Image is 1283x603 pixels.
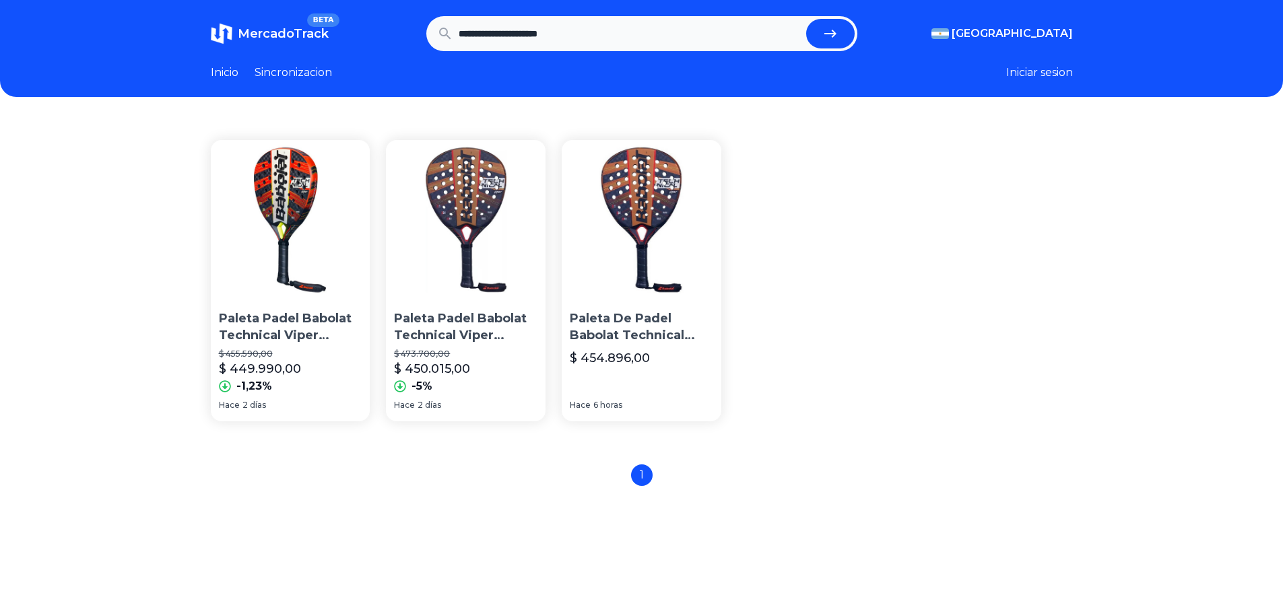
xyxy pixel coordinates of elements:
[211,23,329,44] a: MercadoTrackBETA
[211,23,232,44] img: MercadoTrack
[211,140,370,421] a: Paleta Padel Babolat Technical Viper Lebron ImportadaPaleta Padel Babolat Technical Viper Lebron ...
[255,65,332,81] a: Sincronizacion
[219,349,362,359] p: $ 455.590,00
[386,140,546,299] img: Paleta Padel Babolat Technical Viper Carbono Importada
[386,140,546,421] a: Paleta Padel Babolat Technical Viper Carbono ImportadaPaleta Padel Babolat Technical Viper Carbon...
[211,140,370,299] img: Paleta Padel Babolat Technical Viper Lebron Importada
[952,26,1073,42] span: [GEOGRAPHIC_DATA]
[394,359,470,378] p: $ 450.015,00
[307,13,339,27] span: BETA
[219,310,362,344] p: Paleta Padel Babolat Technical Viper Lebron Importada
[219,359,301,378] p: $ 449.990,00
[593,400,622,411] span: 6 horas
[931,28,949,39] img: Argentina
[394,349,537,359] p: $ 473.700,00
[394,310,537,344] p: Paleta Padel Babolat Technical Viper Carbono Importada
[242,400,266,411] span: 2 días
[211,65,238,81] a: Inicio
[238,26,329,41] span: MercadoTrack
[931,26,1073,42] button: [GEOGRAPHIC_DATA]
[236,378,272,394] p: -1,23%
[562,140,721,421] a: Paleta De Padel Babolat Technical Viper 2024Paleta De Padel Babolat Technical Viper 2024$ 454.896...
[570,310,713,344] p: Paleta De Padel Babolat Technical Viper 2024
[418,400,441,411] span: 2 días
[412,378,432,394] p: -5%
[1006,65,1073,81] button: Iniciar sesion
[562,140,721,299] img: Paleta De Padel Babolat Technical Viper 2024
[394,400,415,411] span: Hace
[570,349,650,367] p: $ 454.896,00
[570,400,591,411] span: Hace
[219,400,240,411] span: Hace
